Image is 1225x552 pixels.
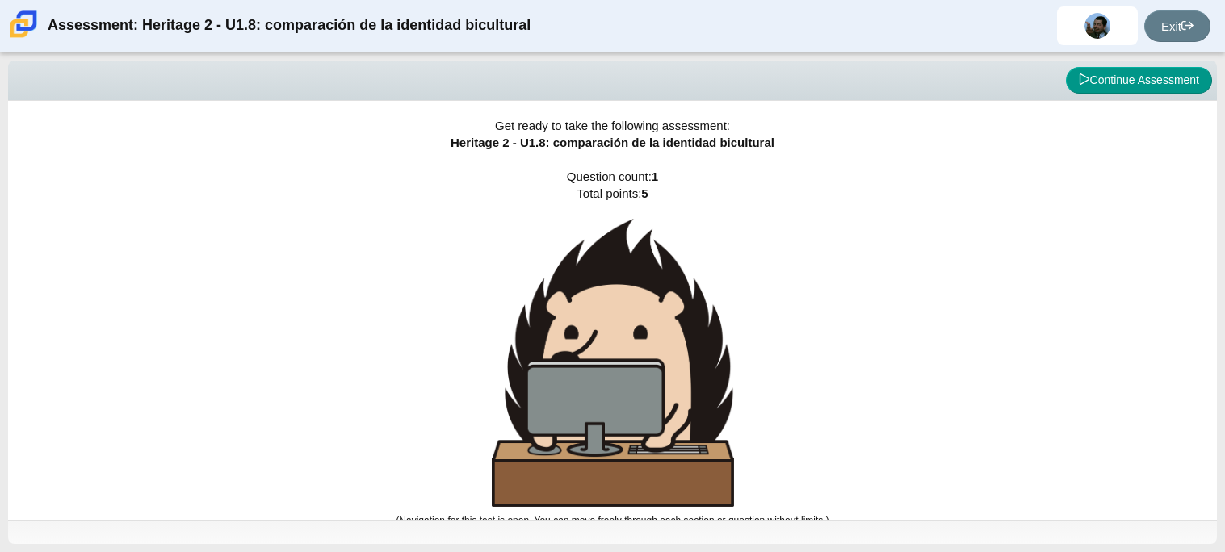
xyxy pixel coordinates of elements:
[652,169,658,183] b: 1
[495,119,730,132] span: Get ready to take the following assessment:
[396,515,829,526] small: (Navigation for this test is open. You can move freely through each section or question without l...
[6,7,40,41] img: Carmen School of Science & Technology
[1144,10,1210,42] a: Exit
[1084,13,1110,39] img: steven.atilano.Epn1Ze
[451,136,774,149] span: Heritage 2 - U1.8: comparación de la identidad bicultural
[492,219,734,507] img: hedgehog-behind-computer-large.png
[396,169,829,526] span: Question count: Total points:
[6,30,40,44] a: Carmen School of Science & Technology
[1066,67,1212,94] button: Continue Assessment
[48,6,531,45] div: Assessment: Heritage 2 - U1.8: comparación de la identidad bicultural
[641,186,648,200] b: 5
